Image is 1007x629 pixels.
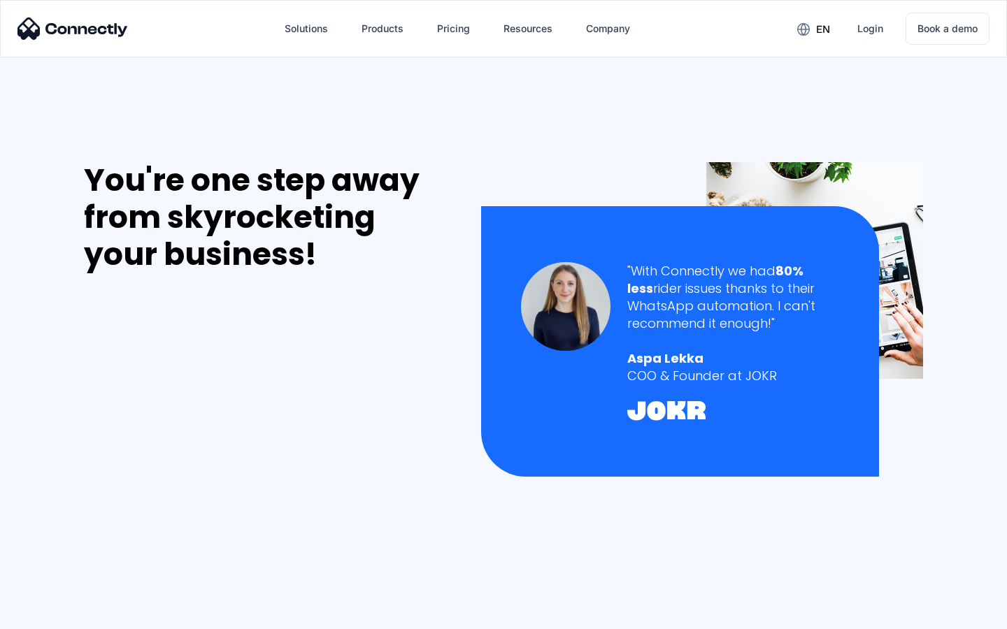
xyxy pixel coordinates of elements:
[350,12,415,45] div: Products
[575,12,641,45] div: Company
[362,19,403,38] div: Products
[627,349,704,367] strong: Aspa Lekka
[437,19,470,38] div: Pricing
[857,19,883,38] div: Login
[285,19,328,38] div: Solutions
[273,12,339,45] div: Solutions
[503,19,552,38] div: Resources
[906,13,990,45] a: Book a demo
[84,162,452,273] div: You're one step away from skyrocketing your business!
[17,17,128,40] img: Connectly Logo
[627,262,839,333] div: "With Connectly we had rider issues thanks to their WhatsApp automation. I can't recommend it eno...
[786,18,841,39] div: en
[426,12,481,45] a: Pricing
[846,12,894,45] a: Login
[586,19,630,38] div: Company
[627,262,804,297] strong: 80% less
[28,605,84,624] ul: Language list
[14,605,84,624] aside: Language selected: English
[492,12,564,45] div: Resources
[816,20,830,39] div: en
[627,367,839,384] div: COO & Founder at JOKR
[84,289,294,610] iframe: Form 0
